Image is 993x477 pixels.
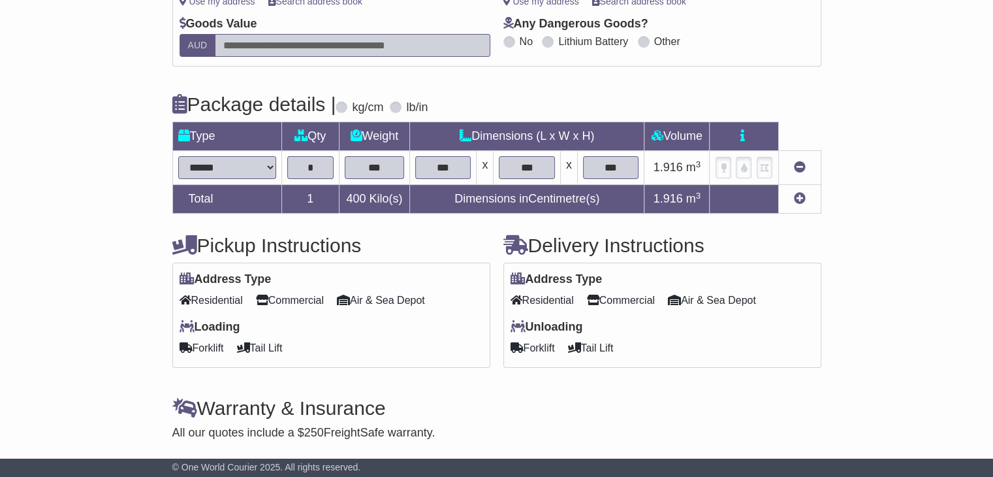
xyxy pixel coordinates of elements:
[568,338,614,358] span: Tail Lift
[180,338,224,358] span: Forklift
[339,122,409,151] td: Weight
[696,159,701,169] sup: 3
[696,191,701,201] sup: 3
[172,122,281,151] td: Type
[686,192,701,205] span: m
[503,235,821,256] h4: Delivery Instructions
[406,101,428,115] label: lb/in
[654,161,683,174] span: 1.916
[587,290,655,310] span: Commercial
[172,462,361,472] span: © One World Courier 2025. All rights reserved.
[654,35,680,48] label: Other
[668,290,756,310] span: Air & Sea Depot
[644,122,710,151] td: Volume
[794,161,806,174] a: Remove this item
[477,151,494,185] td: x
[346,192,366,205] span: 400
[503,17,648,31] label: Any Dangerous Goods?
[520,35,533,48] label: No
[180,290,243,310] span: Residential
[237,338,283,358] span: Tail Lift
[281,122,339,151] td: Qty
[281,185,339,214] td: 1
[337,290,425,310] span: Air & Sea Depot
[686,161,701,174] span: m
[511,338,555,358] span: Forklift
[409,185,644,214] td: Dimensions in Centimetre(s)
[794,192,806,205] a: Add new item
[560,151,577,185] td: x
[180,320,240,335] label: Loading
[511,290,574,310] span: Residential
[172,185,281,214] td: Total
[172,93,336,115] h4: Package details |
[352,101,383,115] label: kg/cm
[304,426,324,439] span: 250
[172,426,821,440] div: All our quotes include a $ FreightSafe warranty.
[180,17,257,31] label: Goods Value
[339,185,409,214] td: Kilo(s)
[180,272,272,287] label: Address Type
[558,35,628,48] label: Lithium Battery
[654,192,683,205] span: 1.916
[256,290,324,310] span: Commercial
[180,34,216,57] label: AUD
[172,235,490,256] h4: Pickup Instructions
[511,320,583,335] label: Unloading
[409,122,644,151] td: Dimensions (L x W x H)
[511,272,603,287] label: Address Type
[172,397,821,419] h4: Warranty & Insurance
